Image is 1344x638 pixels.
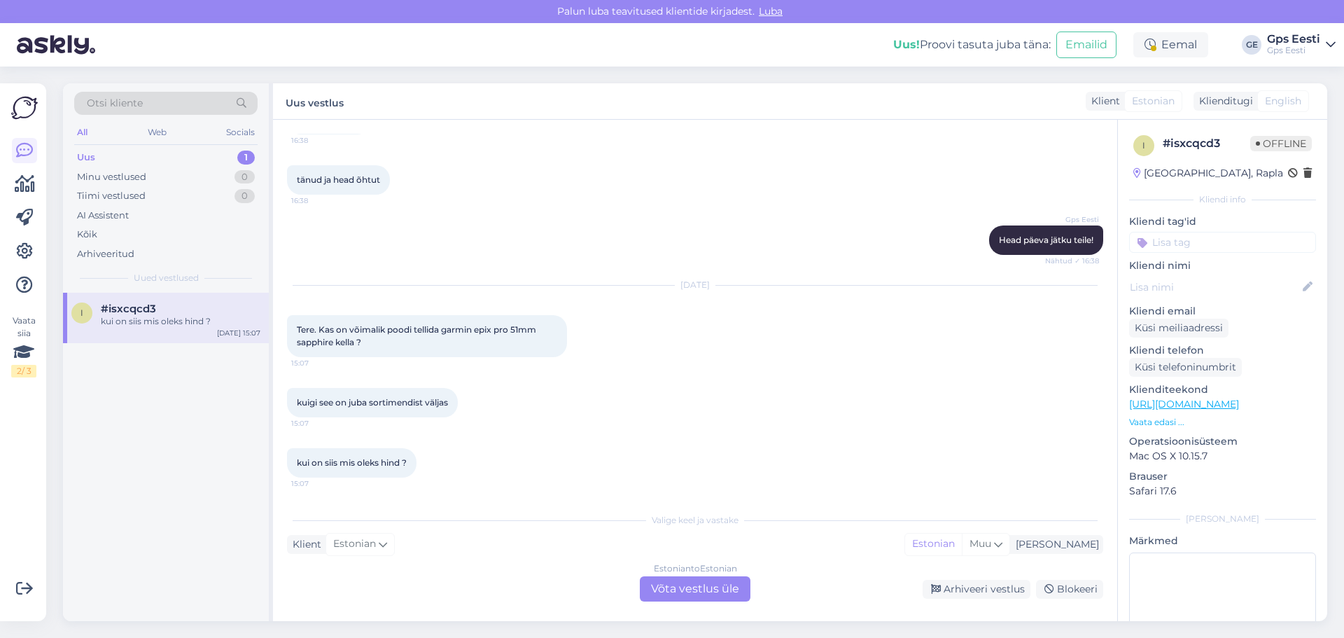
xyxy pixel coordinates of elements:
div: [PERSON_NAME] [1010,537,1099,552]
span: tänud ja head õhtut [297,174,380,185]
div: Tiimi vestlused [77,189,146,203]
span: kui on siis mis oleks hind ? [297,457,407,468]
div: Võta vestlus üle [640,576,750,602]
div: Gps Eesti [1267,45,1320,56]
p: Kliendi nimi [1129,258,1316,273]
div: Web [145,123,169,141]
p: Klienditeekond [1129,382,1316,397]
div: Klient [1086,94,1120,109]
div: Socials [223,123,258,141]
a: Gps EestiGps Eesti [1267,34,1336,56]
div: Arhiveeritud [77,247,134,261]
a: [URL][DOMAIN_NAME] [1129,398,1239,410]
b: Uus! [893,38,920,51]
div: [DATE] 15:07 [217,328,260,338]
div: GE [1242,35,1261,55]
div: Uus [77,151,95,165]
div: Estonian [905,534,962,555]
div: 0 [234,189,255,203]
span: i [1142,140,1145,151]
div: # isxcqcd3 [1163,135,1250,152]
span: Nähtud ✓ 16:38 [1045,256,1099,266]
div: Klient [287,537,321,552]
p: Brauser [1129,469,1316,484]
span: kuigi see on juba sortimendist väljas [297,397,448,408]
div: Proovi tasuta juba täna: [893,36,1051,53]
img: Askly Logo [11,95,38,121]
p: Operatsioonisüsteem [1129,434,1316,449]
div: All [74,123,90,141]
span: 16:38 [291,195,344,206]
div: 2 / 3 [11,365,36,377]
input: Lisa nimi [1130,279,1300,295]
span: Offline [1250,136,1312,151]
span: Head päeva jätku teile! [999,235,1093,245]
div: Arhiveeri vestlus [923,580,1030,599]
span: 15:07 [291,418,344,429]
div: Klienditugi [1193,94,1253,109]
label: Uus vestlus [286,92,344,111]
p: Märkmed [1129,534,1316,548]
span: 15:07 [291,358,344,368]
div: Küsi telefoninumbrit [1129,358,1242,377]
span: 16:38 [291,135,344,146]
span: Otsi kliente [87,96,143,111]
div: Blokeeri [1036,580,1103,599]
button: Emailid [1056,32,1116,58]
div: Kõik [77,228,97,242]
span: Tere. Kas on võimalik poodi tellida garmin epix pro 51mm sapphire kella ? [297,324,538,347]
p: Kliendi tag'id [1129,214,1316,229]
div: Estonian to Estonian [654,562,737,575]
div: kui on siis mis oleks hind ? [101,315,260,328]
span: Estonian [333,536,376,552]
div: [PERSON_NAME] [1129,513,1316,525]
p: Safari 17.6 [1129,484,1316,499]
p: Kliendi email [1129,304,1316,319]
div: Eemal [1133,32,1208,57]
div: Minu vestlused [77,170,146,184]
span: Uued vestlused [134,272,199,284]
div: Gps Eesti [1267,34,1320,45]
div: Valige keel ja vastake [287,514,1103,527]
p: Vaata edasi ... [1129,416,1316,429]
span: English [1265,94,1301,109]
div: 0 [234,170,255,184]
span: i [80,307,83,318]
p: Kliendi telefon [1129,343,1316,358]
span: 15:07 [291,478,344,489]
div: [GEOGRAPHIC_DATA], Rapla [1133,166,1283,181]
div: Kliendi info [1129,193,1316,206]
span: Gps Eesti [1046,214,1099,225]
div: [DATE] [287,279,1103,291]
div: Vaata siia [11,314,36,377]
div: Küsi meiliaadressi [1129,319,1228,338]
span: #isxcqcd3 [101,303,156,315]
div: 1 [237,151,255,165]
span: Estonian [1132,94,1175,109]
div: AI Assistent [77,209,129,223]
span: Luba [755,5,787,18]
p: Mac OS X 10.15.7 [1129,449,1316,464]
input: Lisa tag [1129,232,1316,253]
span: Muu [969,537,991,550]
